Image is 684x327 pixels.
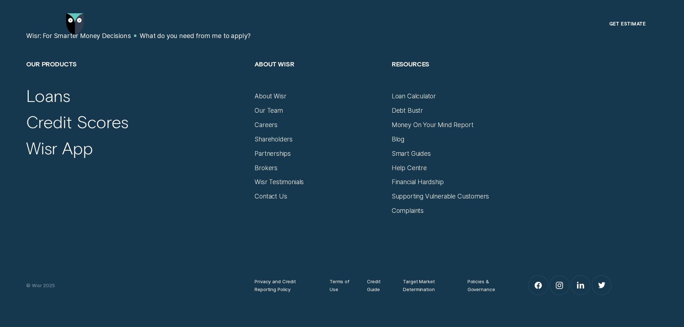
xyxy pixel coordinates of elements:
div: Debt Consol Discount [467,20,535,28]
img: Wisr [66,13,84,35]
a: Loan Calculator [392,92,436,100]
a: Contact Us [255,192,287,200]
a: Credit Guide [367,277,389,293]
a: Help Centre [392,164,427,172]
a: Loans [26,85,70,106]
a: Money On Your Mind Report [392,121,474,129]
button: Open Menu [24,13,45,35]
a: Partnerships [255,150,291,158]
a: Privacy and Credit Reporting Policy [255,277,315,293]
h2: Our Products [26,60,247,92]
a: Careers [255,121,278,129]
a: Smart Guides [392,150,431,158]
h2: Resources [392,60,521,92]
h2: About Wisr [255,60,383,92]
a: Wisr Testimonials [255,178,304,186]
a: Target Market Determination [403,277,453,293]
div: Credit Scores [374,20,417,28]
a: Wisr App [26,138,93,159]
a: Get Estimate [597,13,658,35]
button: Log in [545,13,593,34]
a: Policies & Governance [467,277,506,293]
a: Brokers [255,164,278,172]
a: About Wisr [255,92,286,100]
a: Terms of Use [330,277,353,293]
a: Supporting Vulnerable Customers [392,192,489,200]
a: Instagram [550,276,569,295]
a: Shareholders [255,135,293,143]
div: Round Up [427,20,457,28]
a: Facebook [529,276,548,295]
div: © Wisr 2025 [22,281,251,289]
a: Credit Scores [26,112,129,132]
a: Twitter [592,276,611,295]
a: Blog [392,135,404,143]
a: Financial Hardship [392,178,444,186]
a: Debt Bustr [392,107,423,115]
a: Our Team [255,107,283,115]
a: LinkedIn [571,276,590,295]
div: Loans [345,20,364,28]
a: Complaints [392,207,424,215]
